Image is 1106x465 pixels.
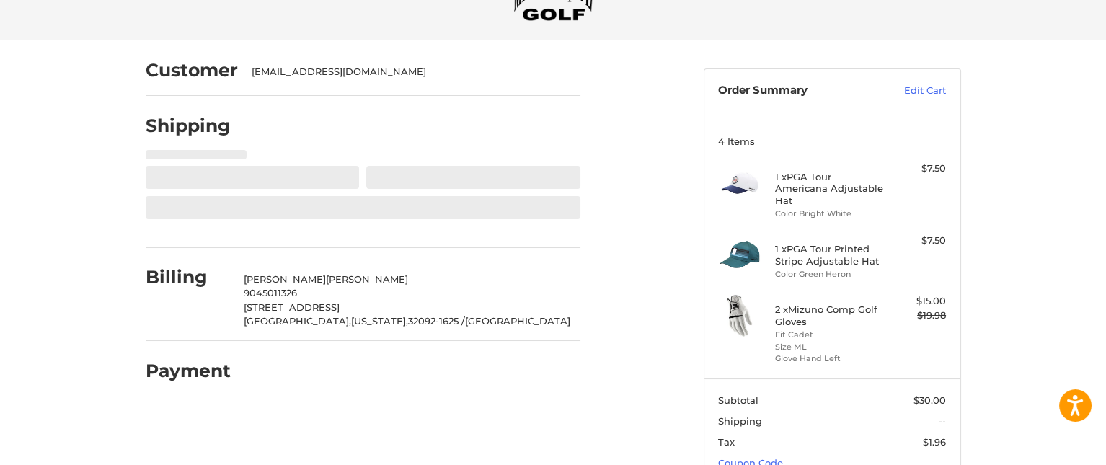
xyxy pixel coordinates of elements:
span: [GEOGRAPHIC_DATA] [465,315,570,327]
div: $7.50 [889,161,946,176]
span: [GEOGRAPHIC_DATA], [244,315,351,327]
li: Size ML [775,341,885,353]
div: $15.00 [889,294,946,309]
span: Subtotal [718,394,758,406]
span: [US_STATE], [351,315,408,327]
div: $7.50 [889,234,946,248]
h3: Order Summary [718,84,873,98]
a: Edit Cart [873,84,946,98]
div: $19.98 [889,309,946,323]
li: Fit Cadet [775,329,885,341]
h4: 1 x PGA Tour Americana Adjustable Hat [775,171,885,206]
h3: 4 Items [718,136,946,147]
span: [PERSON_NAME] [244,273,326,285]
li: Glove Hand Left [775,353,885,365]
span: -- [939,415,946,427]
div: [EMAIL_ADDRESS][DOMAIN_NAME] [252,65,566,79]
h4: 2 x Mizuno Comp Golf Gloves [775,304,885,327]
li: Color Green Heron [775,268,885,280]
span: 9045011326 [244,287,297,298]
h2: Customer [146,59,238,81]
h2: Billing [146,266,230,288]
span: 32092-1625 / [408,315,465,327]
h4: 1 x PGA Tour Printed Stripe Adjustable Hat [775,243,885,267]
li: Color Bright White [775,208,885,220]
span: [STREET_ADDRESS] [244,301,340,313]
span: $30.00 [913,394,946,406]
h2: Payment [146,360,231,382]
h2: Shipping [146,115,231,137]
span: Shipping [718,415,762,427]
span: [PERSON_NAME] [326,273,408,285]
